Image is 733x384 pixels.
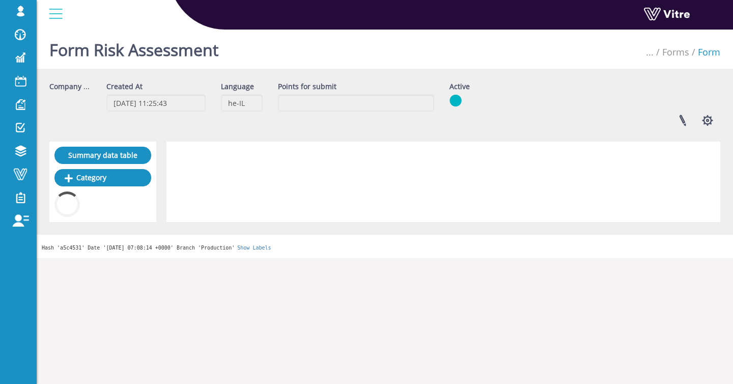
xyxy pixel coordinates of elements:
span: ... [83,81,90,91]
label: Language [221,81,254,92]
img: yes [449,94,462,107]
label: Company [49,81,81,92]
a: Summary data table [54,147,151,164]
span: Hash 'a5c4531' Date '[DATE] 07:08:14 +0000' Branch 'Production' [42,245,235,251]
label: Active [449,81,470,92]
label: Created At [106,81,143,92]
span: ... [646,46,654,58]
li: Form [689,46,720,59]
label: Points for submit [278,81,336,92]
a: Forms [662,46,689,58]
a: Show Labels [237,245,271,251]
a: Category [54,169,151,186]
h1: Form Risk Assessment [49,25,218,69]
